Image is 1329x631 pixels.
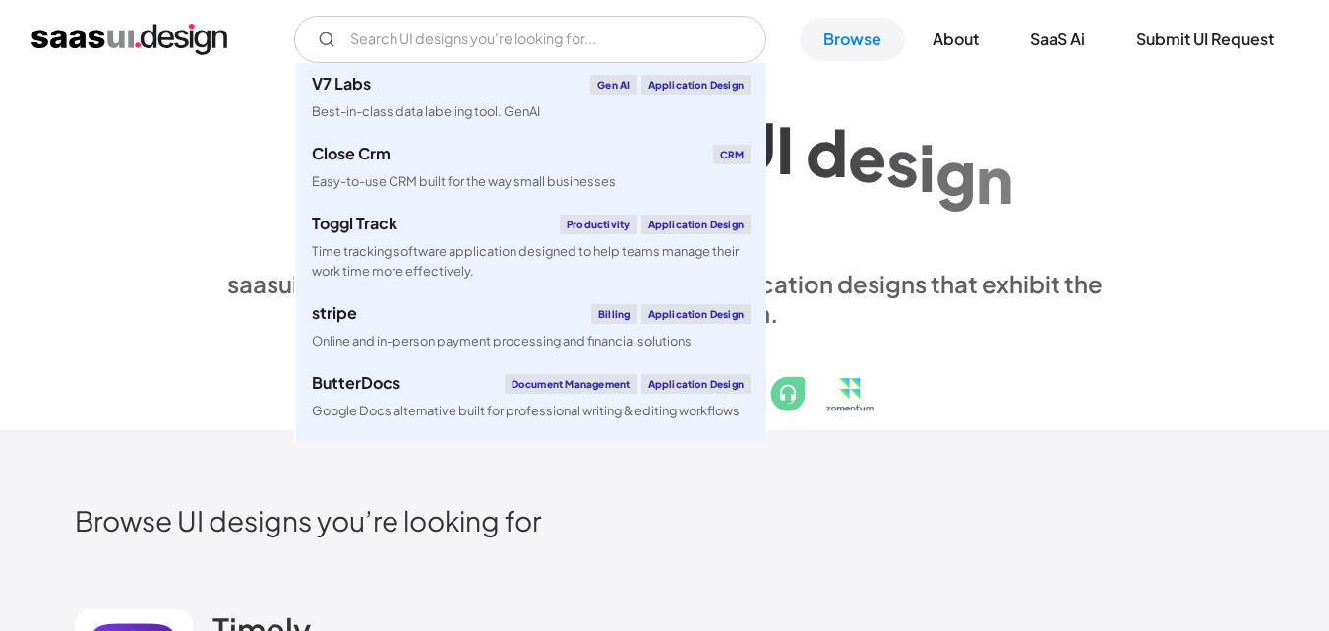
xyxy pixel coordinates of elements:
div: Google Docs alternative built for professional writing & editing workflows [312,402,740,420]
div: Application Design [641,304,752,324]
div: Application Design [641,75,752,95]
div: ButterDocs [312,375,400,391]
div: Close Crm [312,146,391,161]
a: SaaS Ai [1006,18,1109,61]
div: V7 Labs [312,76,371,92]
h2: Browse UI designs you’re looking for [75,503,1255,537]
div: Document Management [505,374,637,394]
a: Submit UI Request [1113,18,1298,61]
div: I [776,110,794,186]
div: Productivity [560,215,636,234]
div: stripe [312,305,357,321]
div: Billing [591,304,636,324]
div: i [919,128,936,204]
div: d [806,114,848,190]
a: V7 LabsGen AIApplication DesignBest-in-class data labeling tool. GenAI [296,63,766,133]
input: Search UI designs you're looking for... [294,16,766,63]
a: Toggl TrackProductivityApplication DesignTime tracking software application designed to help team... [296,203,766,291]
form: Email Form [294,16,766,63]
a: Browse [800,18,905,61]
div: Online and in-person payment processing and financial solutions [312,332,692,350]
div: n [976,141,1013,217]
a: stripeBillingApplication DesignOnline and in-person payment processing and financial solutions [296,292,766,362]
a: About [909,18,1002,61]
div: Application Design [641,374,752,394]
a: home [31,24,227,55]
a: ButterDocsDocument ManagementApplication DesignGoogle Docs alternative built for professional wri... [296,362,766,432]
div: g [936,134,976,210]
div: Best-in-class data labeling tool. GenAI [312,102,540,121]
div: s [886,123,919,199]
div: Gen AI [590,75,636,95]
div: e [848,118,886,194]
div: saasui is a hand-picked collection of saas application designs that exhibit the best in class des... [212,269,1118,328]
div: Time tracking software application designed to help teams manage their work time more effectively. [312,242,751,280]
div: CRM [713,145,752,164]
div: Application Design [641,215,752,234]
div: Easy-to-use CRM built for the way small businesses [312,172,616,191]
a: Close CrmCRMEasy-to-use CRM built for the way small businesses [296,133,766,203]
h1: Explore SaaS UI design patterns & interactions. [212,98,1118,250]
div: Toggl Track [312,216,397,231]
a: klaviyoEmail MarketingApplication DesignCreate personalised customer experiences across email, SM... [296,432,766,521]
